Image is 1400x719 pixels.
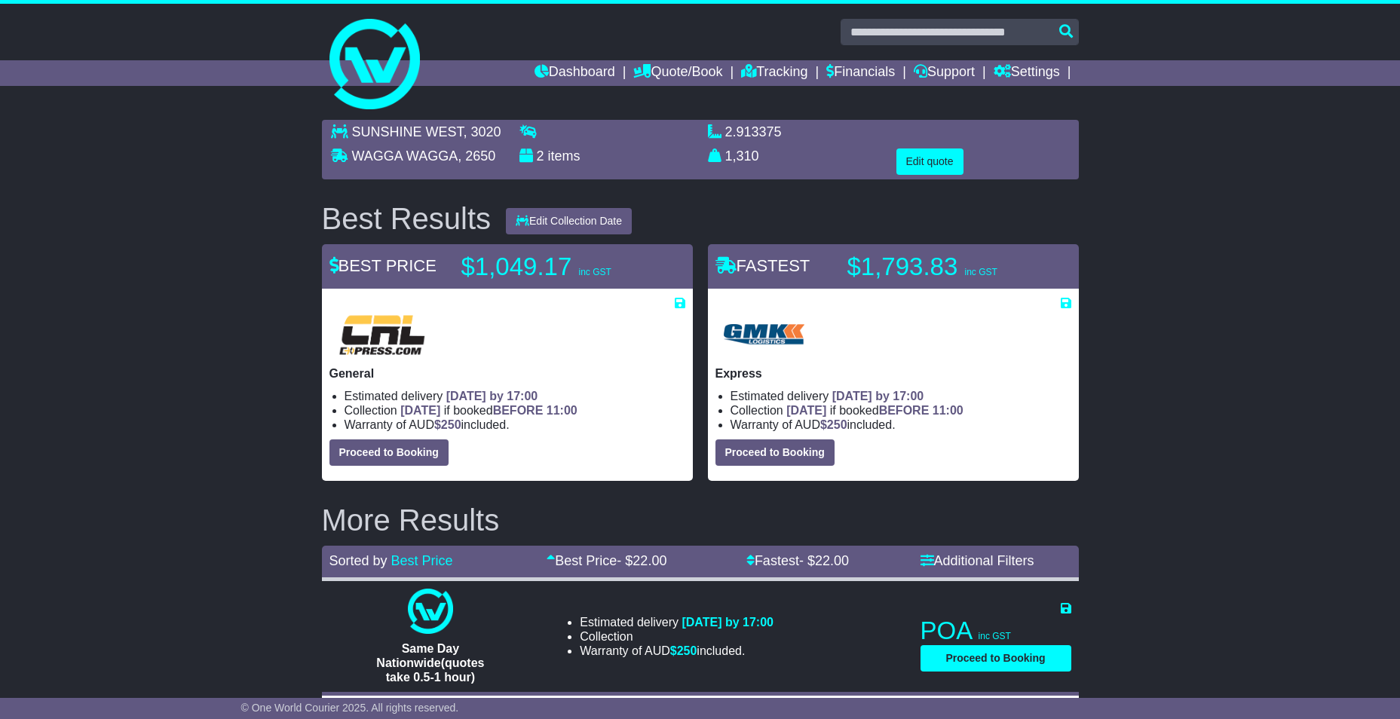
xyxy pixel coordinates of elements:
[400,404,440,417] span: [DATE]
[537,148,544,164] span: 2
[933,404,963,417] span: 11:00
[458,148,495,164] span: , 2650
[314,202,499,235] div: Best Results
[921,645,1071,672] button: Proceed to Booking
[725,124,782,139] span: 2.913375
[352,124,464,139] span: SUNSHINE WEST
[731,418,1071,432] li: Warranty of AUD included.
[677,644,697,657] span: 250
[731,389,1071,403] li: Estimated delivery
[617,553,666,568] span: - $
[832,390,924,402] span: [DATE] by 17:00
[493,404,544,417] span: BEFORE
[827,418,847,431] span: 250
[921,616,1071,646] p: POA
[547,404,577,417] span: 11:00
[731,403,1071,418] li: Collection
[329,439,449,466] button: Proceed to Booking
[815,553,849,568] span: 22.00
[464,124,501,139] span: , 3020
[329,553,388,568] span: Sorted by
[715,256,810,275] span: FASTEST
[725,148,759,164] span: 1,310
[896,148,963,175] button: Edit quote
[329,311,435,359] img: CRL: General
[400,404,577,417] span: if booked
[847,252,1036,282] p: $1,793.83
[715,366,1071,381] p: Express
[352,148,458,164] span: WAGGA WAGGA
[345,403,685,418] li: Collection
[746,553,849,568] a: Fastest- $22.00
[820,418,847,431] span: $
[786,404,963,417] span: if booked
[441,418,461,431] span: 250
[580,644,774,658] li: Warranty of AUD included.
[345,418,685,432] li: Warranty of AUD included.
[994,60,1060,86] a: Settings
[376,642,484,684] span: Same Day Nationwide(quotes take 0.5-1 hour)
[879,404,930,417] span: BEFORE
[345,389,685,403] li: Estimated delivery
[434,418,461,431] span: $
[633,60,722,86] a: Quote/Book
[921,553,1034,568] a: Additional Filters
[329,256,437,275] span: BEST PRICE
[241,702,459,714] span: © One World Courier 2025. All rights reserved.
[682,616,774,629] span: [DATE] by 17:00
[548,148,581,164] span: items
[322,503,1079,537] h2: More Results
[786,404,826,417] span: [DATE]
[741,60,807,86] a: Tracking
[506,208,632,234] button: Edit Collection Date
[329,366,685,381] p: General
[547,553,666,568] a: Best Price- $22.00
[914,60,975,86] a: Support
[580,615,774,629] li: Estimated delivery
[715,439,835,466] button: Proceed to Booking
[670,644,697,657] span: $
[446,390,538,402] span: [DATE] by 17:00
[535,60,615,86] a: Dashboard
[408,589,453,634] img: One World Courier: Same Day Nationwide(quotes take 0.5-1 hour)
[580,629,774,644] li: Collection
[979,631,1011,641] span: inc GST
[715,311,812,359] img: GMK Logistics: Express
[633,553,666,568] span: 22.00
[578,267,611,277] span: inc GST
[461,252,650,282] p: $1,049.17
[799,553,849,568] span: - $
[391,553,453,568] a: Best Price
[826,60,895,86] a: Financials
[964,267,997,277] span: inc GST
